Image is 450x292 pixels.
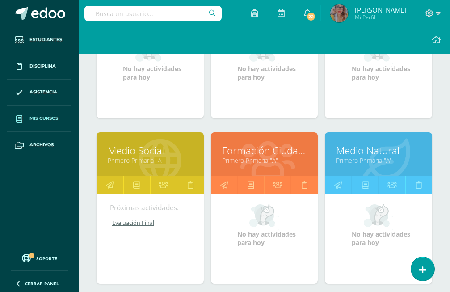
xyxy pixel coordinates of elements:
[108,156,193,165] a: Primero Primaria "A"
[7,53,71,80] a: Disciplina
[355,13,406,21] span: Mi Perfil
[355,5,406,14] span: [PERSON_NAME]
[29,115,58,122] span: Mis cursos
[222,156,307,165] a: Primero Primaria "A"
[11,252,68,264] a: Soporte
[123,64,181,81] span: No hay actividades para hoy
[249,203,279,230] img: no_activities_small.png
[29,36,62,43] span: Estudiantes
[330,4,348,22] img: 673100f7045520c2fdc7066a69c6d621.png
[110,203,190,212] div: Próximas actividades:
[352,230,410,247] span: No hay actividades para hoy
[7,106,71,132] a: Mis cursos
[352,64,410,81] span: No hay actividades para hoy
[336,144,421,157] a: Medio Natural
[7,80,71,106] a: Asistencia
[36,255,57,262] span: Soporte
[237,230,296,247] span: No hay actividades para hoy
[29,141,54,148] span: Archivos
[222,144,307,157] a: Formación Ciudadana
[110,219,192,227] a: Evaluación Final
[25,280,59,287] span: Cerrar panel
[84,6,222,21] input: Busca un usuario...
[7,27,71,53] a: Estudiantes
[364,203,393,230] img: no_activities_small.png
[29,89,57,96] span: Asistencia
[7,132,71,158] a: Archivos
[237,64,296,81] span: No hay actividades para hoy
[336,156,421,165] a: Primero Primaria "A"
[306,12,316,21] span: 22
[108,144,193,157] a: Medio Social
[29,63,56,70] span: Disciplina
